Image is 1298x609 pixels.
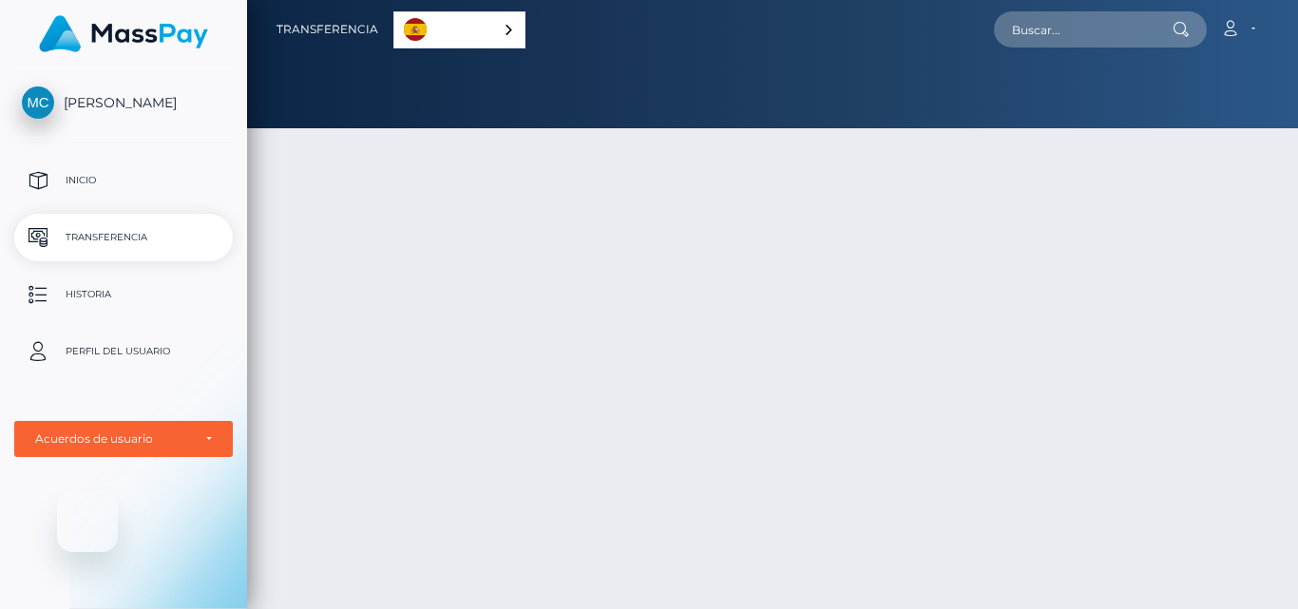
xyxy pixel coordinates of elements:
a: Español [394,12,525,48]
a: Transferencia [277,10,378,49]
input: Buscar... [994,11,1173,48]
iframe: Botón para iniciar la ventana de mensajería [57,491,118,552]
p: Inicio [22,166,225,195]
button: Acuerdos de usuario [14,421,233,457]
p: Historia [22,280,225,309]
p: Transferencia [22,223,225,252]
p: Perfil del usuario [22,337,225,366]
img: MassPay [39,15,208,52]
a: Historia [14,271,233,318]
a: Perfil del usuario [14,328,233,375]
div: Language [393,11,525,48]
a: Inicio [14,157,233,204]
span: [PERSON_NAME] [14,94,233,111]
a: Transferencia [14,214,233,261]
aside: Language selected: Español [393,11,525,48]
div: Acuerdos de usuario [35,431,191,447]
